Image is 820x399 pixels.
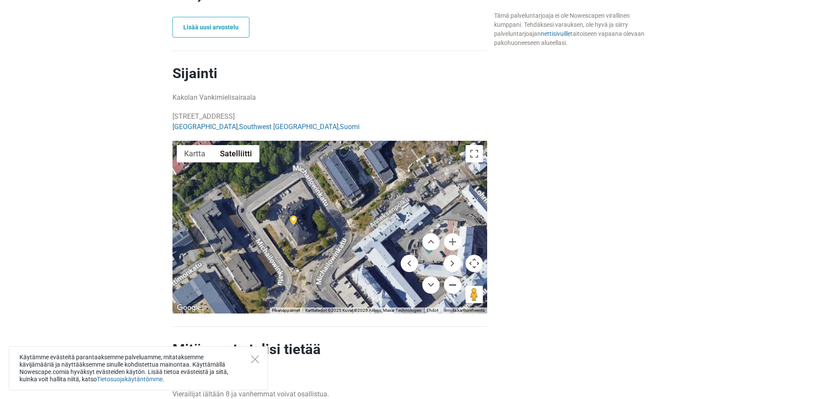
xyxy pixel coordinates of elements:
[422,276,440,294] button: Siirry alaspäin
[340,123,360,131] a: Suomi
[272,307,300,313] button: Pikanäppäimet
[172,123,238,131] a: [GEOGRAPHIC_DATA]
[422,233,440,250] button: Siirry ylöspäin
[177,145,213,162] button: Näytä katukartta
[466,286,483,303] button: Avaa Street View vetämällä Pegman kartalle
[175,302,203,313] img: Google
[541,30,571,37] a: nettisivuille
[444,255,461,272] button: Siirry oikealle
[175,302,203,313] a: Avaa tämä alue Google Mapsissa (avautuu uuteen ikkunaan)
[494,11,648,47] div: Tämä palveluntarjoaja ei ole Nowescapen virallinen kumppani. Tehdäksesi varauksen, ole hyvä ja si...
[251,355,259,363] button: Close
[466,145,483,162] button: Koko näytön näkymä päälle/pois
[401,255,418,272] button: Siirry vasemmalle
[172,92,487,103] p: Kakolan Vankimielisairaala
[305,308,421,313] span: Karttatiedot ©2025 Kuvat ©2025 Airbus, Maxar Technologies
[444,308,485,313] a: Ilmoita karttavirheestä
[172,17,249,38] a: Lisää uusi arvostelu
[97,376,163,383] a: Tietosuojakäytäntömme
[172,111,487,132] p: [STREET_ADDRESS] , ,
[239,123,338,131] a: Southwest [GEOGRAPHIC_DATA]
[172,341,487,358] h2: Mitä muuta tulisi tietää
[427,308,438,313] a: Ehdot (avautuu uudelle välilehdelle)
[172,65,487,82] h2: Sijainti
[466,255,483,272] button: Kartan kamerasäätimet
[444,276,461,294] button: Pienennä
[444,233,461,250] button: Suurenna
[213,145,259,162] button: Näytä satelliittikuvat
[172,371,487,381] h3: Ketkä voivat tulla
[9,346,268,390] div: Käytämme evästeitä parantaaksemme palveluamme, mitataksemme kävijämääriä ja näyttääksemme sinulle...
